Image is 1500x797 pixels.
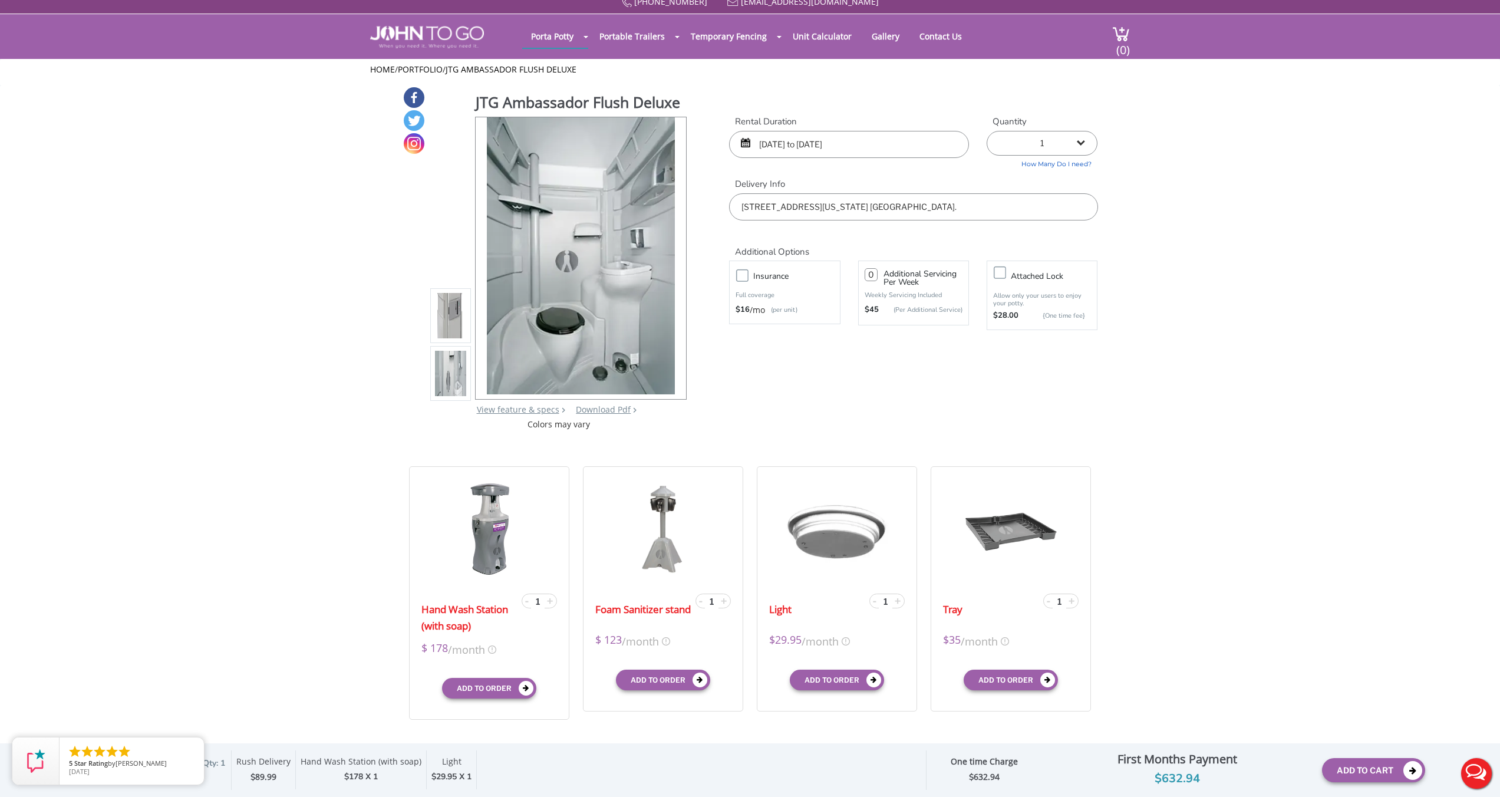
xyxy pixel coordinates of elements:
[301,756,421,770] div: Hand Wash Station (with soap)
[431,756,472,770] div: Light
[576,404,631,415] a: Download Pdf
[943,601,962,618] a: Tray
[993,310,1018,322] strong: $28.00
[873,594,876,608] span: -
[682,25,776,48] a: Temporary Fencing
[301,770,421,783] div: $178 X 1
[729,178,1097,190] label: Delivery Info
[522,25,582,48] a: Porta Potty
[1112,26,1130,42] img: cart a
[1024,310,1085,322] p: {One time fee}
[729,131,969,158] input: Start date | End date
[964,670,1058,690] button: Add to order
[105,745,119,759] li: 
[993,292,1091,307] p: Allow only your users to enjoy your potty.
[784,25,861,48] a: Unit Calculator
[911,25,971,48] a: Contact Us
[802,632,839,649] span: /month
[421,601,519,634] a: Hand Wash Station (with soap)
[488,645,496,654] img: icon
[769,482,904,576] img: 25
[370,64,1130,75] ul: / /
[622,632,659,649] span: /month
[943,632,961,649] span: $35
[865,268,878,281] input: 0
[863,25,908,48] a: Gallery
[721,594,727,608] span: +
[879,305,962,314] p: (Per Additional Service)
[435,237,467,515] img: Product
[476,92,688,116] h1: JTG Ambassador Flush Deluxe
[442,678,536,699] button: Add to order
[987,156,1097,169] a: How Many Do I need?
[458,482,520,576] img: 25
[633,407,637,413] img: chevron.png
[446,64,576,75] a: JTG Ambassador Flush Deluxe
[753,269,845,284] h3: Insurance
[591,25,674,48] a: Portable Trailers
[525,594,529,608] span: -
[595,632,622,649] span: $ 123
[370,64,395,75] a: Home
[69,767,90,776] span: [DATE]
[68,745,82,759] li: 
[398,64,443,75] a: Portfolio
[769,632,802,649] span: $29.95
[736,289,833,301] p: Full coverage
[430,419,688,430] div: Colors may vary
[74,759,108,768] span: Star Rating
[404,133,424,154] a: Instagram
[729,116,969,128] label: Rental Duration
[421,640,448,657] span: $ 178
[93,745,107,759] li: 
[883,270,962,286] h3: Additional Servicing Per Week
[729,232,1097,258] h2: Additional Options
[1116,32,1130,58] span: (0)
[477,404,559,415] a: View feature & specs
[595,601,691,618] a: Foam Sanitizer stand
[1042,749,1313,769] div: First Months Payment
[987,116,1097,128] label: Quantity
[951,756,1018,767] strong: One time Charge
[637,482,690,576] img: 25
[404,110,424,131] a: Twitter
[964,482,1058,576] img: 25
[435,179,467,457] img: Product
[729,193,1097,220] input: Delivery Address
[80,745,94,759] li: 
[117,745,131,759] li: 
[1042,769,1313,788] div: $632.94
[255,771,276,782] span: 89.99
[487,117,675,395] img: Product
[1011,269,1103,284] h3: Attached lock
[24,749,48,773] img: Review Rating
[865,291,962,299] p: Weekly Servicing Included
[69,760,194,768] span: by
[1322,758,1425,782] button: Add To Cart
[895,594,901,608] span: +
[116,759,167,768] span: [PERSON_NAME]
[1069,594,1074,608] span: +
[1047,594,1050,608] span: -
[699,594,703,608] span: -
[961,632,998,649] span: /month
[448,640,485,657] span: /month
[236,770,291,784] div: $
[404,87,424,108] a: Facebook
[370,26,484,48] img: JOHN to go
[769,601,792,618] a: Light
[765,304,797,316] p: (per unit)
[69,759,72,768] span: 5
[236,756,291,770] div: Rush Delivery
[790,670,884,690] button: Add to order
[969,772,1000,783] strong: $
[1001,637,1009,645] img: icon
[616,670,710,690] button: Add to order
[203,758,225,769] span: Qty: 1
[547,594,553,608] span: +
[736,304,833,316] div: /mo
[974,771,1000,782] span: 632.94
[865,304,879,316] strong: $45
[736,304,750,316] strong: $16
[1453,750,1500,797] button: Live Chat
